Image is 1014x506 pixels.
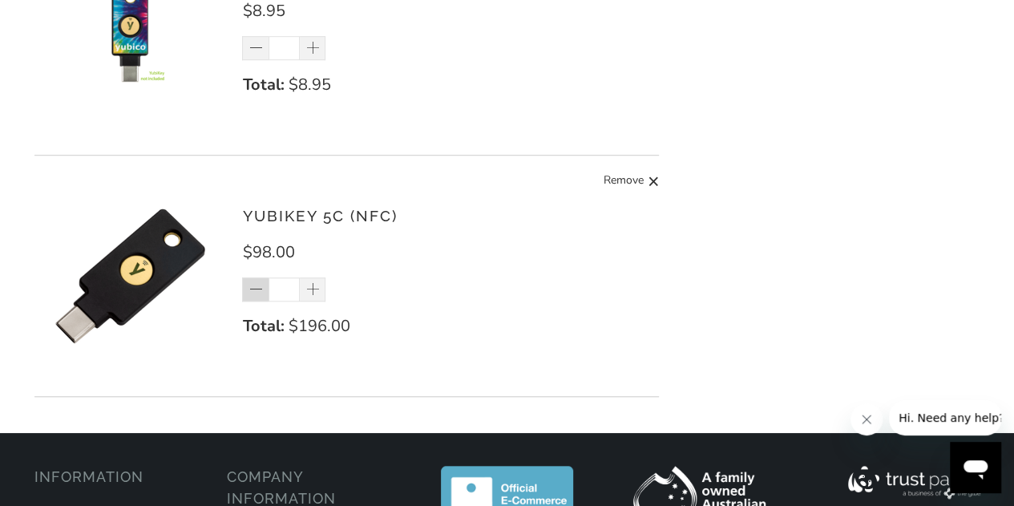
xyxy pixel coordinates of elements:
span: Remove [604,172,644,192]
a: Remove [604,172,660,192]
strong: Total: [242,315,284,337]
span: $8.95 [288,74,330,95]
span: Hi. Need any help? [10,11,115,24]
iframe: Close message [850,403,883,435]
span: $98.00 [242,241,294,263]
img: YubiKey 5C (NFC) [34,180,227,372]
span: $196.00 [288,315,349,337]
iframe: Message from company [889,400,1001,435]
a: YubiKey 5C (NFC) [242,207,397,225]
strong: Total: [242,74,284,95]
iframe: Button to launch messaging window [950,442,1001,493]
